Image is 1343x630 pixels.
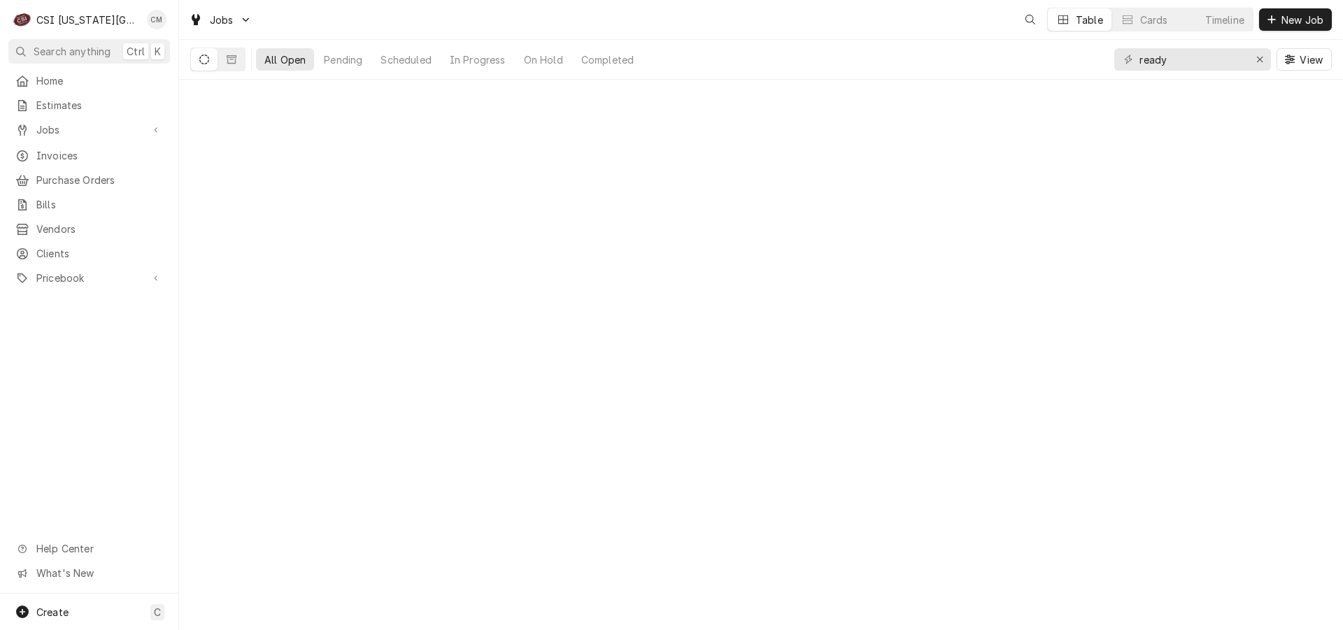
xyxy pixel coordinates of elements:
span: What's New [36,566,162,580]
span: C [154,605,161,620]
div: C [13,10,32,29]
span: Home [36,73,163,88]
div: Timeline [1205,13,1244,27]
span: Bills [36,197,163,212]
a: Invoices [8,144,170,167]
button: Open search [1019,8,1042,31]
a: Home [8,69,170,92]
div: CM [147,10,166,29]
span: Clients [36,246,163,261]
div: All Open [264,52,306,67]
div: Scheduled [381,52,431,67]
a: Go to Pricebook [8,266,170,289]
div: CSI Kansas City's Avatar [13,10,32,29]
span: Jobs [36,122,142,137]
button: View [1277,48,1332,71]
a: Estimates [8,94,170,117]
span: New Job [1279,13,1326,27]
button: Erase input [1249,48,1271,71]
a: Purchase Orders [8,169,170,192]
input: Keyword search [1139,48,1244,71]
span: View [1297,52,1326,67]
a: Bills [8,193,170,216]
a: Vendors [8,217,170,241]
div: On Hold [524,52,563,67]
a: Clients [8,242,170,265]
span: Create [36,606,69,618]
button: New Job [1259,8,1332,31]
div: Table [1076,13,1103,27]
div: In Progress [450,52,506,67]
div: Cards [1140,13,1168,27]
span: Search anything [34,44,111,59]
span: Jobs [210,13,234,27]
span: Ctrl [127,44,145,59]
div: Completed [581,52,634,67]
span: Pricebook [36,271,142,285]
a: Go to Help Center [8,537,170,560]
span: Vendors [36,222,163,236]
span: Purchase Orders [36,173,163,187]
button: Search anythingCtrlK [8,39,170,64]
span: Help Center [36,541,162,556]
div: Chancellor Morris's Avatar [147,10,166,29]
span: Invoices [36,148,163,163]
span: Estimates [36,98,163,113]
span: K [155,44,161,59]
a: Go to Jobs [8,118,170,141]
div: CSI [US_STATE][GEOGRAPHIC_DATA] [36,13,139,27]
a: Go to What's New [8,561,170,585]
a: Go to Jobs [183,8,257,31]
div: Pending [324,52,362,67]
